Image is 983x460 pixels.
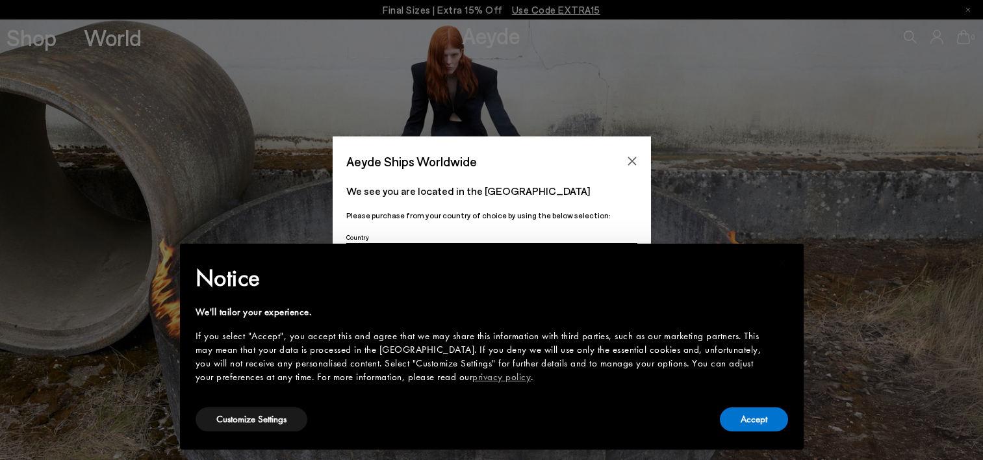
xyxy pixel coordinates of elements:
[346,183,637,199] p: We see you are located in the [GEOGRAPHIC_DATA]
[346,150,477,173] span: Aeyde Ships Worldwide
[196,329,767,384] div: If you select "Accept", you accept this and agree that we may share this information with third p...
[778,253,787,273] span: ×
[720,407,788,431] button: Accept
[767,248,798,279] button: Close this notice
[622,151,642,171] button: Close
[472,370,531,383] a: privacy policy
[196,261,767,295] h2: Notice
[196,305,767,319] div: We'll tailor your experience.
[346,209,637,222] p: Please purchase from your country of choice by using the below selection:
[196,407,307,431] button: Customize Settings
